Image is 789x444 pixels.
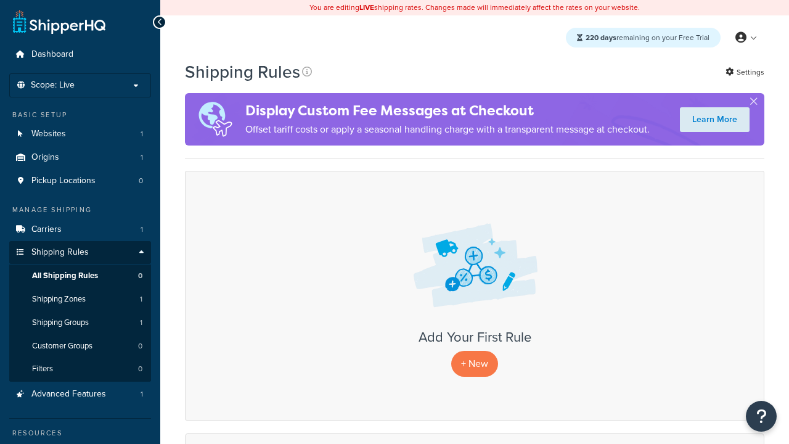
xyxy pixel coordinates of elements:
b: LIVE [359,2,374,13]
span: 1 [141,129,143,139]
span: Shipping Groups [32,318,89,328]
li: Carriers [9,218,151,241]
span: All Shipping Rules [32,271,98,281]
a: ShipperHQ Home [13,9,105,34]
li: Websites [9,123,151,146]
span: Filters [32,364,53,374]
span: Origins [31,152,59,163]
h1: Shipping Rules [185,60,300,84]
span: 1 [140,318,142,328]
span: 1 [141,224,143,235]
span: 1 [141,389,143,400]
a: Shipping Zones 1 [9,288,151,311]
li: Origins [9,146,151,169]
span: Customer Groups [32,341,92,351]
a: Shipping Groups 1 [9,311,151,334]
span: 1 [141,152,143,163]
a: Shipping Rules [9,241,151,264]
div: Basic Setup [9,110,151,120]
a: Origins 1 [9,146,151,169]
li: Advanced Features [9,383,151,406]
a: All Shipping Rules 0 [9,265,151,287]
span: 1 [140,294,142,305]
span: Shipping Rules [31,247,89,258]
strong: 220 days [586,32,616,43]
li: Customer Groups [9,335,151,358]
li: Shipping Groups [9,311,151,334]
a: Filters 0 [9,358,151,380]
span: 0 [139,176,143,186]
div: Manage Shipping [9,205,151,215]
a: Carriers 1 [9,218,151,241]
li: Pickup Locations [9,170,151,192]
span: Advanced Features [31,389,106,400]
li: Shipping Rules [9,241,151,382]
h4: Display Custom Fee Messages at Checkout [245,101,650,121]
span: Dashboard [31,49,73,60]
h3: Add Your First Rule [198,330,751,345]
li: All Shipping Rules [9,265,151,287]
div: Resources [9,428,151,438]
a: Websites 1 [9,123,151,146]
a: Learn More [680,107,750,132]
li: Filters [9,358,151,380]
a: Dashboard [9,43,151,66]
span: Scope: Live [31,80,75,91]
div: remaining on your Free Trial [566,28,721,47]
span: Pickup Locations [31,176,96,186]
button: Open Resource Center [746,401,777,432]
p: Offset tariff costs or apply a seasonal handling charge with a transparent message at checkout. [245,121,650,138]
a: Customer Groups 0 [9,335,151,358]
p: + New [451,351,498,376]
li: Shipping Zones [9,288,151,311]
span: Websites [31,129,66,139]
span: 0 [138,364,142,374]
img: duties-banner-06bc72dcb5fe05cb3f9472aba00be2ae8eb53ab6f0d8bb03d382ba314ac3c341.png [185,93,245,146]
span: Shipping Zones [32,294,86,305]
a: Settings [726,64,764,81]
a: Advanced Features 1 [9,383,151,406]
a: Pickup Locations 0 [9,170,151,192]
span: Carriers [31,224,62,235]
span: 0 [138,271,142,281]
span: 0 [138,341,142,351]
